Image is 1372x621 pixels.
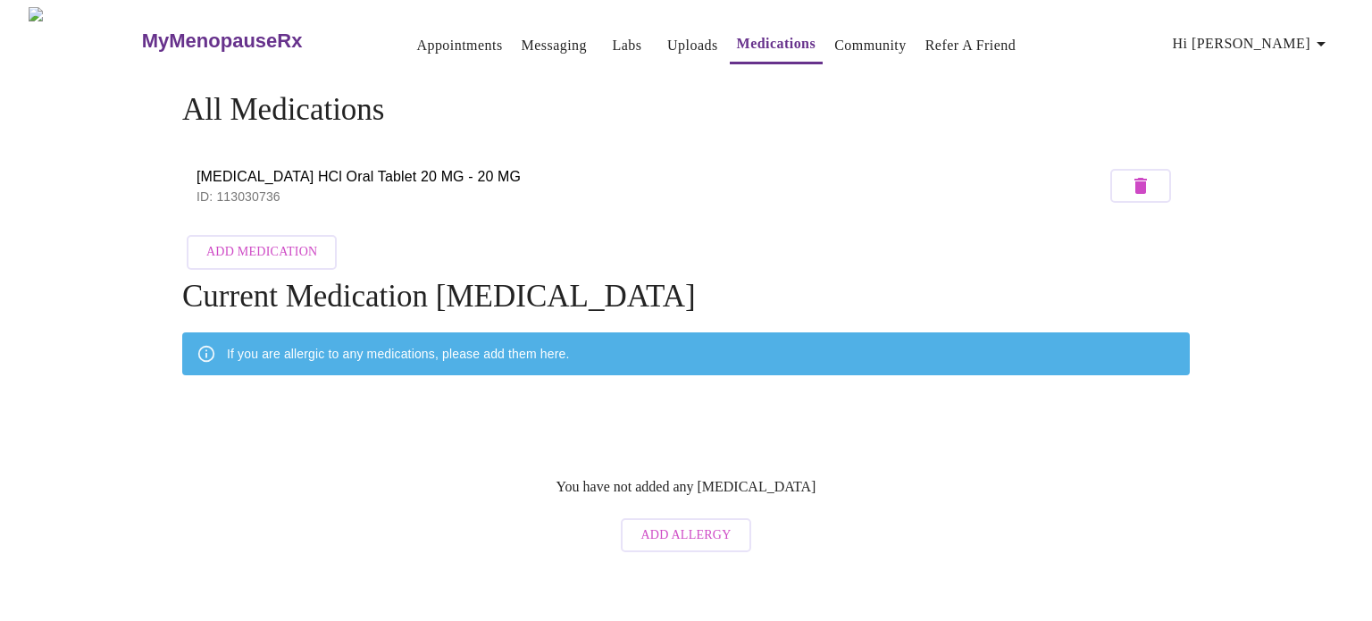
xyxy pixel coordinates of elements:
p: ID: 113030736 [197,188,1106,206]
h4: All Medications [182,92,1190,128]
a: Labs [613,33,642,58]
span: Add Medication [206,241,317,264]
button: Appointments [409,28,509,63]
a: Community [834,33,907,58]
button: Add Allergy [621,518,750,553]
button: Add Medication [187,235,337,270]
h3: MyMenopauseRx [142,29,303,53]
a: Messaging [522,33,587,58]
button: Hi [PERSON_NAME] [1166,26,1339,62]
p: You have not added any [MEDICAL_DATA] [556,479,816,495]
a: Medications [737,31,816,56]
img: MyMenopauseRx Logo [29,7,139,74]
a: Uploads [667,33,718,58]
a: Refer a Friend [925,33,1016,58]
span: Add Allergy [640,524,731,547]
span: Hi [PERSON_NAME] [1173,31,1332,56]
button: Messaging [514,28,594,63]
button: Community [827,28,914,63]
a: Appointments [416,33,502,58]
a: MyMenopauseRx [139,10,373,72]
span: [MEDICAL_DATA] HCl Oral Tablet 20 MG - 20 MG [197,166,1106,188]
button: Refer a Friend [918,28,1024,63]
button: Medications [730,26,824,64]
button: Labs [598,28,656,63]
button: Uploads [660,28,725,63]
div: If you are allergic to any medications, please add them here. [227,338,569,370]
h4: Current Medication [MEDICAL_DATA] [182,279,1190,315]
